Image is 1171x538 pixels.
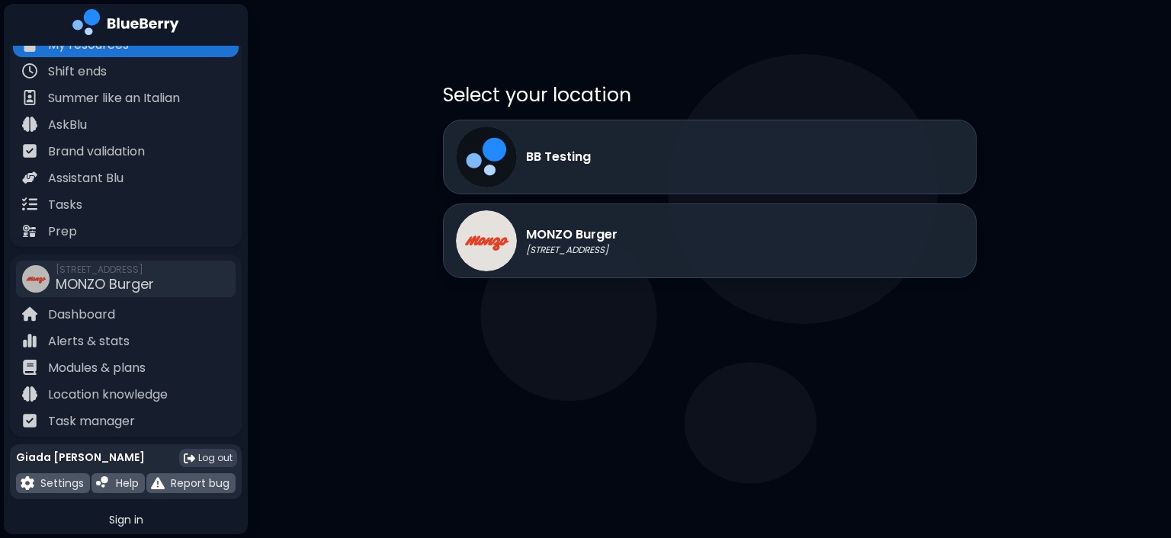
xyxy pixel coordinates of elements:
p: Shift ends [48,62,107,81]
img: logout [184,453,195,464]
span: Sign in [109,513,143,527]
img: file icon [22,117,37,132]
p: Brand validation [48,143,145,161]
span: [STREET_ADDRESS] [56,264,154,276]
p: Assistant Blu [48,169,124,187]
img: file icon [21,476,34,490]
p: Report bug [171,476,229,490]
p: Location knowledge [48,386,168,404]
p: MONZO Burger [526,226,618,244]
p: Prep [48,223,77,241]
img: file icon [151,476,165,490]
p: Tasks [48,196,82,214]
img: file icon [22,413,37,428]
p: BB Testing [526,148,591,166]
p: Settings [40,476,84,490]
img: company logo [72,9,179,40]
p: Help [116,476,139,490]
img: MONZO Burger logo [456,210,517,271]
img: BB Testing logo [456,126,517,187]
img: file icon [96,476,110,490]
button: Sign in [10,505,242,534]
p: Select your location [443,82,977,107]
img: file icon [22,306,37,322]
p: Task manager [48,412,135,431]
img: file icon [22,223,37,239]
p: Modules & plans [48,359,146,377]
img: file icon [22,360,37,375]
p: [STREET_ADDRESS] [526,244,618,256]
img: file icon [22,37,37,52]
img: file icon [22,90,37,105]
img: file icon [22,170,37,185]
img: file icon [22,333,37,348]
img: file icon [22,143,37,159]
p: Alerts & stats [48,332,130,351]
span: Log out [198,452,233,464]
p: Giada [PERSON_NAME] [16,450,145,464]
img: file icon [22,197,37,212]
p: Summer like an Italian [48,89,180,107]
img: file icon [22,63,37,78]
img: company thumbnail [22,265,50,293]
p: AskBlu [48,116,87,134]
p: Dashboard [48,306,115,324]
span: MONZO Burger [56,274,154,293]
img: file icon [22,386,37,402]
